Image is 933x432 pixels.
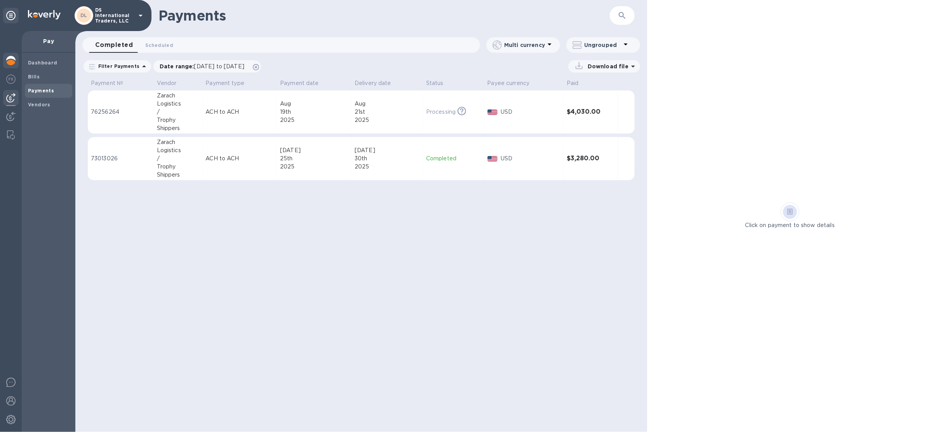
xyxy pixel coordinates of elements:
[355,108,420,116] div: 21st
[28,74,40,80] b: Bills
[205,108,274,116] p: ACH to ACH
[28,88,54,94] b: Payments
[80,12,87,18] b: DL
[426,108,456,116] p: Processing
[157,79,177,87] p: Vendor
[91,79,123,87] p: Payment №
[745,221,835,229] p: Click on payment to show details
[3,8,19,23] div: Unpin categories
[157,100,200,108] div: Logistics
[28,10,61,19] img: Logo
[426,79,444,87] p: Status
[355,154,420,163] div: 30th
[157,79,187,87] span: Vendor
[280,163,348,171] div: 2025
[157,116,200,124] div: Trophy
[160,62,248,70] p: Date range :
[157,163,200,171] div: Trophy
[280,100,348,108] div: Aug
[91,79,133,87] span: Payment №
[355,79,391,87] p: Delivery date
[504,41,545,49] p: Multi currency
[157,171,200,179] div: Shippers
[280,116,348,124] div: 2025
[157,154,200,163] div: /
[585,62,628,70] p: Download file
[355,146,420,154] div: [DATE]
[157,146,200,154] div: Logistics
[426,79,454,87] span: Status
[567,108,615,116] h3: $4,030.00
[355,116,420,124] div: 2025
[91,154,151,163] p: 73013026
[280,79,329,87] span: Payment date
[95,63,139,69] p: Filter Payments
[501,154,560,163] p: USD
[584,41,621,49] p: Ungrouped
[567,79,579,87] p: Paid
[487,109,498,115] img: USD
[205,154,274,163] p: ACH to ACH
[28,37,69,45] p: Pay
[355,79,401,87] span: Delivery date
[280,79,319,87] p: Payment date
[280,154,348,163] div: 25th
[145,41,173,49] span: Scheduled
[158,7,540,24] h1: Payments
[355,100,420,108] div: Aug
[205,79,244,87] p: Payment type
[28,102,50,108] b: Vendors
[91,108,151,116] p: 76256264
[153,60,261,73] div: Date range:[DATE] to [DATE]
[6,75,16,84] img: Foreign exchange
[157,92,200,100] div: Zarach
[501,108,560,116] p: USD
[194,63,244,69] span: [DATE] to [DATE]
[95,40,133,50] span: Completed
[355,163,420,171] div: 2025
[28,60,57,66] b: Dashboard
[157,138,200,146] div: Zarach
[487,79,540,87] span: Payee currency
[426,154,481,163] p: Completed
[95,7,134,24] p: DS International Traders, LLC
[567,155,615,162] h3: $3,280.00
[487,156,498,161] img: USD
[567,79,589,87] span: Paid
[157,124,200,132] div: Shippers
[205,79,254,87] span: Payment type
[280,146,348,154] div: [DATE]
[280,108,348,116] div: 19th
[157,108,200,116] div: /
[487,79,530,87] p: Payee currency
